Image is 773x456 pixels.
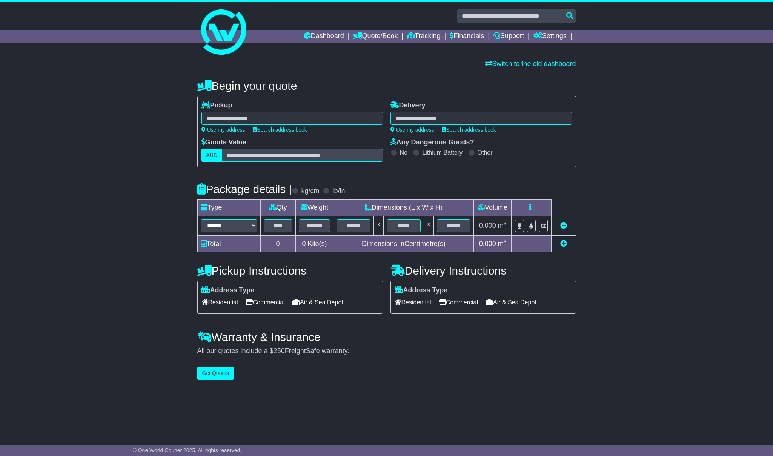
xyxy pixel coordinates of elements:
[504,239,507,244] sup: 3
[201,138,246,147] label: Goods Value
[260,236,295,252] td: 0
[485,60,576,68] a: Switch to the old dashboard
[560,222,567,229] a: Remove this item
[197,347,576,355] div: All our quotes include a $ FreightSafe warranty.
[486,296,536,308] span: Air & Sea Depot
[197,236,260,252] td: Total
[407,30,440,43] a: Tracking
[304,30,344,43] a: Dashboard
[197,80,576,92] h4: Begin your quote
[478,149,493,156] label: Other
[197,367,234,380] button: Get Quotes
[201,149,223,162] label: AUD
[479,222,496,229] span: 0.000
[197,200,260,216] td: Type
[439,296,478,308] span: Commercial
[133,447,242,453] span: © One World Courier 2025. All rights reserved.
[197,183,292,195] h4: Package details |
[333,200,474,216] td: Dimensions (L x W x H)
[493,30,524,43] a: Support
[302,240,306,247] span: 0
[295,236,333,252] td: Kilo(s)
[246,296,285,308] span: Commercial
[400,149,407,156] label: No
[253,127,307,133] a: Search address book
[301,187,319,195] label: kg/cm
[390,127,434,133] a: Use my address
[333,236,474,252] td: Dimensions in Centimetre(s)
[504,221,507,226] sup: 3
[498,240,507,247] span: m
[390,264,576,277] h4: Delivery Instructions
[201,127,245,133] a: Use my address
[424,216,433,236] td: x
[395,296,431,308] span: Residential
[274,347,285,355] span: 250
[442,127,496,133] a: Search address book
[498,222,507,229] span: m
[260,200,295,216] td: Qty
[197,331,576,343] h4: Warranty & Insurance
[390,138,474,147] label: Any Dangerous Goods?
[450,30,484,43] a: Financials
[560,240,567,247] a: Add new item
[374,216,384,236] td: x
[292,296,343,308] span: Air & Sea Depot
[422,149,463,156] label: Lithium Battery
[201,101,232,110] label: Pickup
[332,187,345,195] label: lb/in
[353,30,398,43] a: Quote/Book
[533,30,567,43] a: Settings
[390,101,426,110] label: Delivery
[395,286,448,295] label: Address Type
[197,264,383,277] h4: Pickup Instructions
[479,240,496,247] span: 0.000
[474,200,512,216] td: Volume
[201,286,255,295] label: Address Type
[201,296,238,308] span: Residential
[295,200,333,216] td: Weight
